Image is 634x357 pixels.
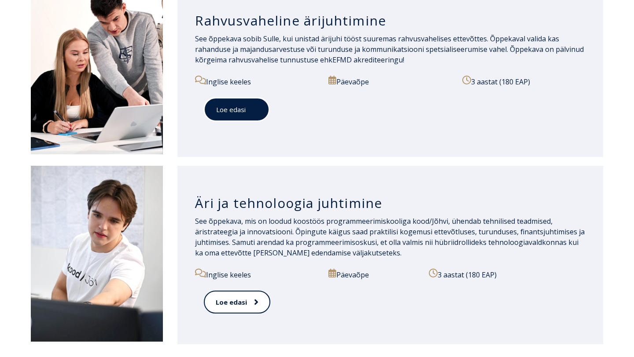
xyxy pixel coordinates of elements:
h3: Äri ja tehnoloogia juhtimine [195,195,586,211]
p: 3 aastat (180 EAP) [462,76,586,87]
p: Päevaõpe [328,269,419,280]
h3: Rahvusvaheline ärijuhtimine [195,12,586,29]
span: See õppekava sobib Sulle, kui unistad ärijuhi tööst suuremas rahvusvahelises ettevõttes. Õppekava... [195,34,584,65]
p: Inglise keeles [195,269,318,280]
p: Inglise keeles [195,76,318,87]
a: Loe edasi [204,291,270,314]
p: 3 aastat (180 EAP) [429,269,586,280]
a: EFMD akrediteeringu [332,55,403,65]
p: Päevaõpe [328,76,452,87]
a: Loe edasi [204,98,269,122]
p: See õppekava, mis on loodud koostöös programmeerimiskooliga kood/Jõhvi, ühendab tehnilised teadmi... [195,216,586,258]
img: Äri ja tehnoloogia juhtimine [31,166,163,342]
